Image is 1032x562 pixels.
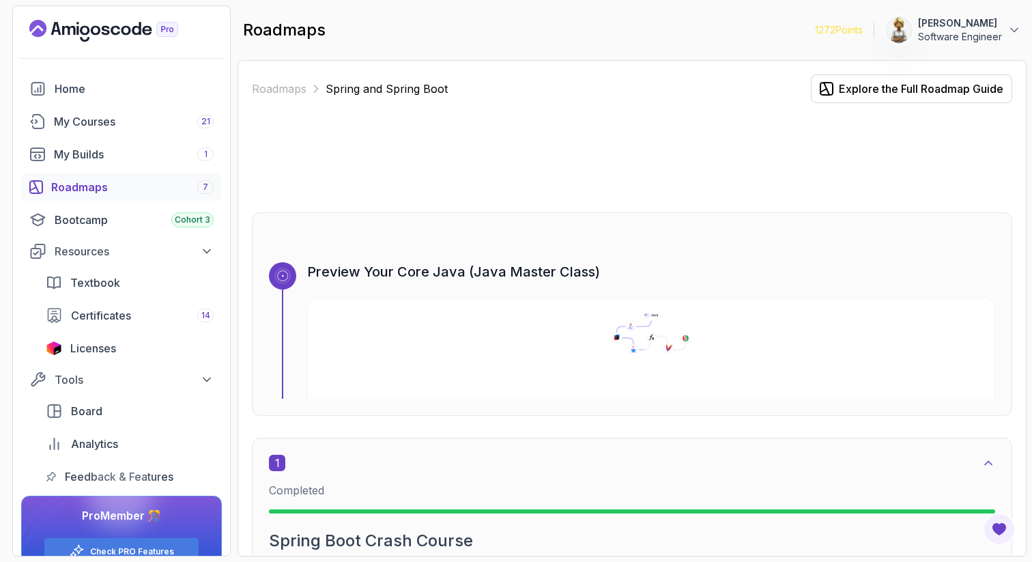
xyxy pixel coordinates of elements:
[71,307,131,324] span: Certificates
[918,30,1002,44] p: Software Engineer
[21,108,222,135] a: courses
[38,430,222,458] a: analytics
[38,335,222,362] a: licenses
[811,74,1012,103] button: Explore the Full Roadmap Guide
[975,507,1018,548] iframe: chat widget
[203,182,208,193] span: 7
[269,530,995,552] h2: Spring Boot Crash Course
[815,23,863,37] p: 1272 Points
[21,206,222,234] a: bootcamp
[51,179,214,195] div: Roadmaps
[885,16,1021,44] button: user profile image[PERSON_NAME]Software Engineer
[55,371,214,388] div: Tools
[175,214,210,225] span: Cohort 3
[55,243,214,259] div: Resources
[70,275,120,291] span: Textbook
[55,81,214,97] div: Home
[90,546,174,557] a: Check PRO Features
[21,141,222,168] a: builds
[54,146,214,163] div: My Builds
[29,20,210,42] a: Landing page
[773,260,1018,501] iframe: chat widget
[21,239,222,264] button: Resources
[839,81,1003,97] div: Explore the Full Roadmap Guide
[201,310,210,321] span: 14
[326,81,448,97] p: Spring and Spring Boot
[21,173,222,201] a: roadmaps
[269,455,285,471] span: 1
[243,19,326,41] h2: roadmaps
[918,16,1002,30] p: [PERSON_NAME]
[38,397,222,425] a: board
[38,463,222,490] a: feedback
[38,302,222,329] a: certificates
[886,17,912,43] img: user profile image
[55,212,214,228] div: Bootcamp
[21,75,222,102] a: home
[269,483,324,497] span: Completed
[46,341,62,355] img: jetbrains icon
[71,436,118,452] span: Analytics
[65,468,173,485] span: Feedback & Features
[70,340,116,356] span: Licenses
[201,116,210,127] span: 21
[38,269,222,296] a: textbook
[204,149,207,160] span: 1
[54,113,214,130] div: My Courses
[71,403,102,419] span: Board
[21,367,222,392] button: Tools
[307,262,995,281] h3: Preview Your Core Java (Java Master Class)
[252,81,306,97] a: Roadmaps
